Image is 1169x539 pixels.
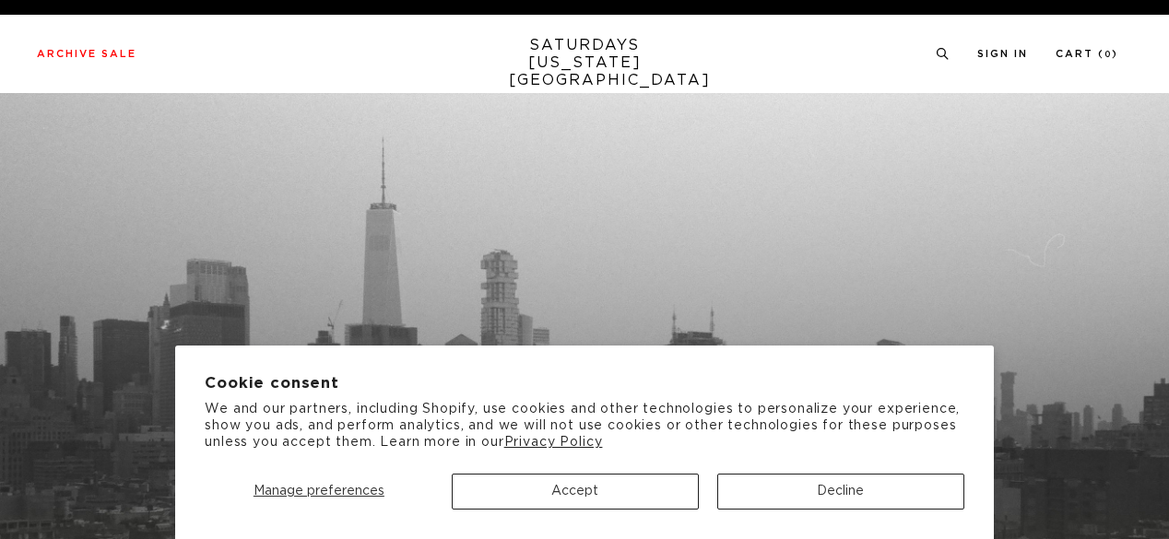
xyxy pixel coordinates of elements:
[37,49,136,59] a: Archive Sale
[205,401,964,451] p: We and our partners, including Shopify, use cookies and other technologies to personalize your ex...
[254,485,384,498] span: Manage preferences
[509,37,661,89] a: SATURDAYS[US_STATE][GEOGRAPHIC_DATA]
[452,474,699,510] button: Accept
[717,474,964,510] button: Decline
[205,474,432,510] button: Manage preferences
[1104,51,1112,59] small: 0
[977,49,1028,59] a: Sign In
[205,375,964,393] h2: Cookie consent
[1056,49,1118,59] a: Cart (0)
[504,436,603,449] a: Privacy Policy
